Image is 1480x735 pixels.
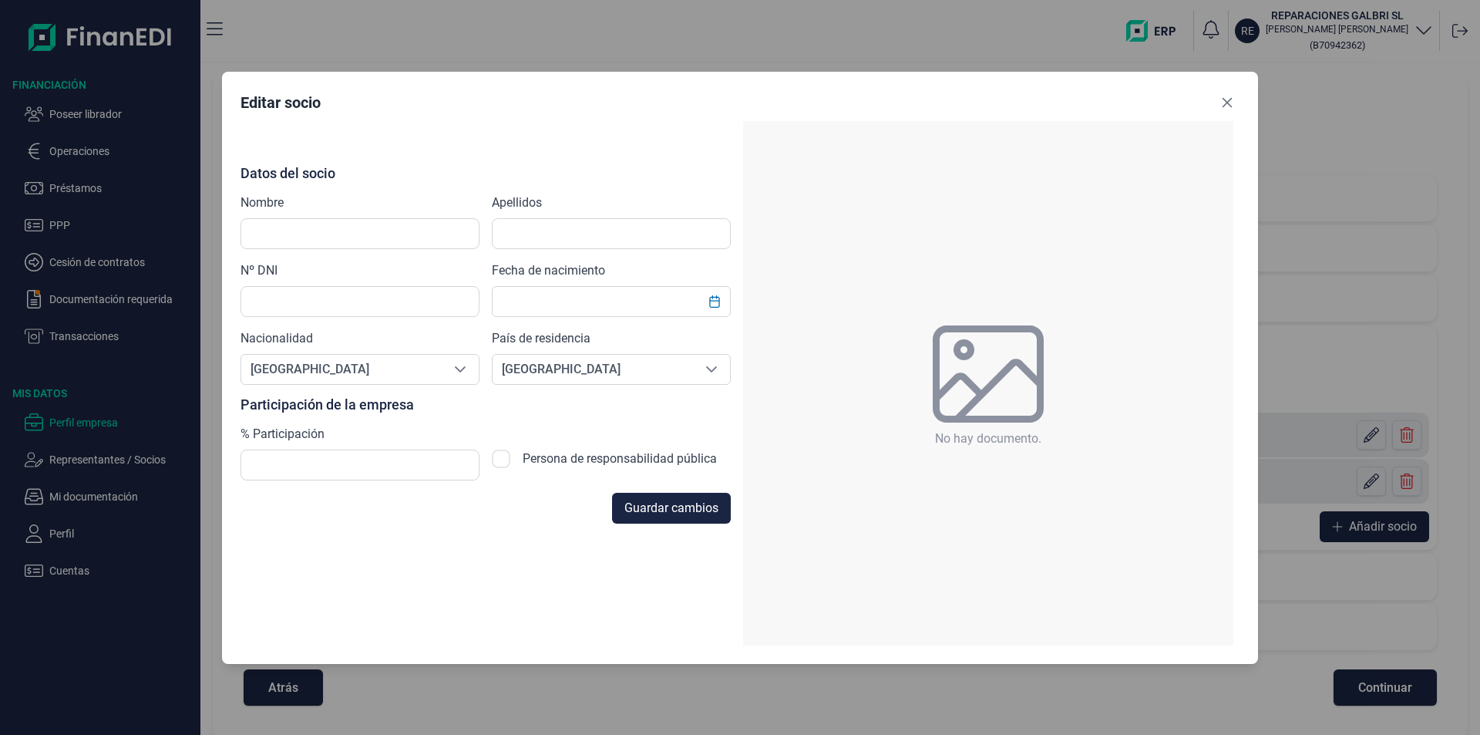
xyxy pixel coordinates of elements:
div: Editar socio [240,92,321,113]
label: Nº DNI [240,261,277,280]
label: Persona de responsabilidad pública [523,450,717,480]
button: Close [1215,90,1239,115]
p: Datos del socio [240,166,731,181]
label: País de residencia [492,329,590,348]
span: No hay documento. [935,430,1041,448]
p: Participación de la empresa [240,397,731,413]
label: Apellidos [492,194,542,212]
label: Nacionalidad [240,329,313,348]
span: [GEOGRAPHIC_DATA] [241,355,442,384]
button: Guardar cambios [612,493,731,524]
span: [GEOGRAPHIC_DATA] [493,355,693,384]
label: Nombre [240,194,284,212]
span: Guardar cambios [624,499,718,518]
button: Choose Date [700,288,729,315]
label: % Participación [240,425,325,443]
div: Seleccione una opción [693,355,730,384]
label: Fecha de nacimiento [492,261,605,280]
div: Seleccione una opción [442,355,479,384]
